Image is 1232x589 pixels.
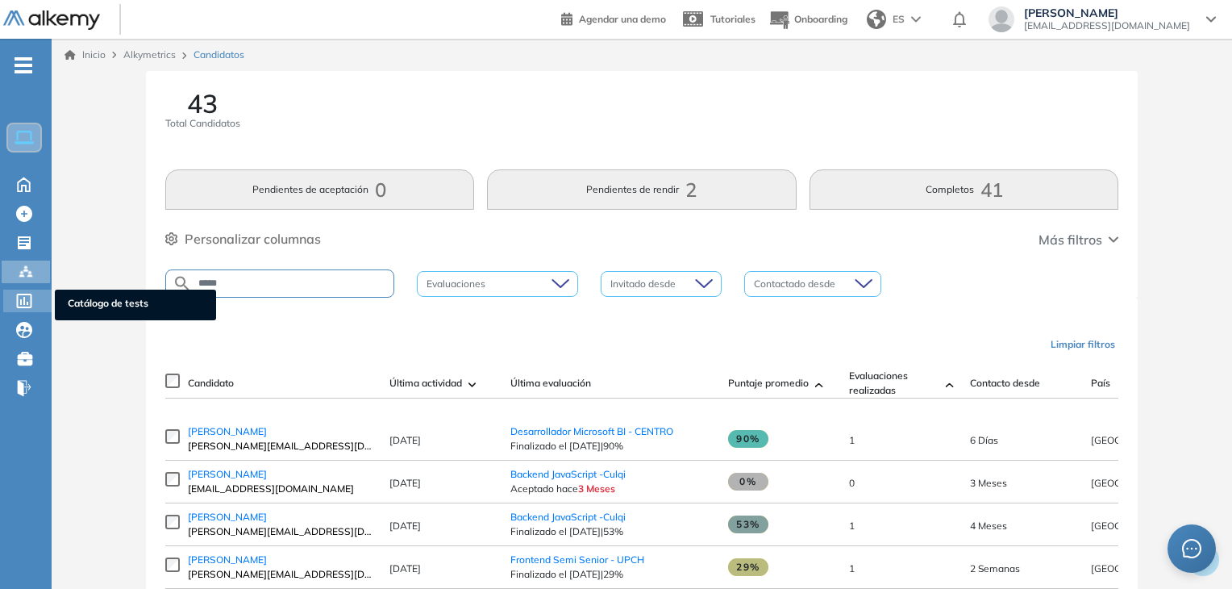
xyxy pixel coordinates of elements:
[188,482,373,496] span: [EMAIL_ADDRESS][DOMAIN_NAME]
[389,477,421,489] span: [DATE]
[849,520,855,532] span: 1
[768,2,847,37] button: Onboarding
[389,376,462,391] span: Última actividad
[3,10,100,31] img: Logo
[970,520,1007,532] span: 08-may-2025
[970,376,1040,391] span: Contacto desde
[188,467,373,482] a: [PERSON_NAME]
[1182,539,1201,558] span: message
[710,13,755,25] span: Tutoriales
[188,439,373,453] span: [PERSON_NAME][EMAIL_ADDRESS][DOMAIN_NAME]
[810,169,1119,210] button: Completos41
[970,434,998,446] span: 16-sep-2025
[794,13,847,25] span: Onboarding
[188,553,267,566] span: [PERSON_NAME]
[487,169,797,210] button: Pendientes de rendir2
[815,382,823,387] img: [missing "en.ARROW_ALT" translation]
[510,468,626,480] a: Backend JavaScript -Culqi
[911,16,921,23] img: arrow
[510,567,712,582] span: Finalizado el [DATE] | 29%
[123,48,176,61] span: Alkymetrics
[561,8,666,27] a: Agendar una demo
[728,376,809,391] span: Puntaje promedio
[185,229,321,249] span: Personalizar columnas
[1044,331,1122,358] button: Limpiar filtros
[188,424,373,439] a: [PERSON_NAME]
[510,511,626,523] a: Backend JavaScript -Culqi
[728,430,768,448] span: 90%
[165,116,240,131] span: Total Candidatos
[468,382,477,387] img: [missing "en.ARROW_ALT" translation]
[165,229,321,249] button: Personalizar columnas
[578,482,615,495] span: 3 Meses
[65,48,106,62] a: Inicio
[188,567,373,582] span: [PERSON_NAME][EMAIL_ADDRESS][DOMAIN_NAME]
[970,477,1007,489] span: 27-may-2025
[188,553,373,567] a: [PERSON_NAME]
[1024,6,1190,19] span: [PERSON_NAME]
[389,520,421,532] span: [DATE]
[510,425,673,437] a: Desarrollador Microsoft BI - CENTRO
[1038,230,1118,249] button: Más filtros
[194,48,244,62] span: Candidatos
[893,12,905,27] span: ES
[187,90,218,116] span: 43
[1091,376,1110,391] span: País
[173,274,192,294] img: SEARCH_ALT
[510,553,644,566] a: Frontend Semi Senior - UPCH
[579,13,666,25] span: Agendar una demo
[1091,562,1192,574] span: [GEOGRAPHIC_DATA]
[1038,230,1102,249] span: Más filtros
[188,425,267,437] span: [PERSON_NAME]
[1091,520,1192,532] span: [GEOGRAPHIC_DATA]
[728,516,768,533] span: 53%
[728,558,768,576] span: 29%
[15,64,32,67] i: -
[389,434,421,446] span: [DATE]
[510,482,712,496] span: Aceptado hace
[849,562,855,574] span: 1
[510,439,712,453] span: Finalizado el [DATE] | 90%
[188,376,234,391] span: Candidato
[1091,477,1192,489] span: [GEOGRAPHIC_DATA]
[188,524,373,539] span: [PERSON_NAME][EMAIL_ADDRESS][DOMAIN_NAME]
[970,562,1020,574] span: 03-sep-2025
[849,477,855,489] span: 0
[849,434,855,446] span: 1
[165,169,475,210] button: Pendientes de aceptación0
[68,296,203,314] span: Catálogo de tests
[510,376,591,391] span: Última evaluación
[188,511,267,523] span: [PERSON_NAME]
[867,10,886,29] img: world
[728,473,768,491] span: 0%
[1024,19,1190,32] span: [EMAIL_ADDRESS][DOMAIN_NAME]
[849,369,939,398] span: Evaluaciones realizadas
[188,468,267,480] span: [PERSON_NAME]
[946,382,954,387] img: [missing "en.ARROW_ALT" translation]
[1091,434,1192,446] span: [GEOGRAPHIC_DATA]
[389,562,421,574] span: [DATE]
[188,510,373,524] a: [PERSON_NAME]
[510,524,712,539] span: Finalizado el [DATE] | 53%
